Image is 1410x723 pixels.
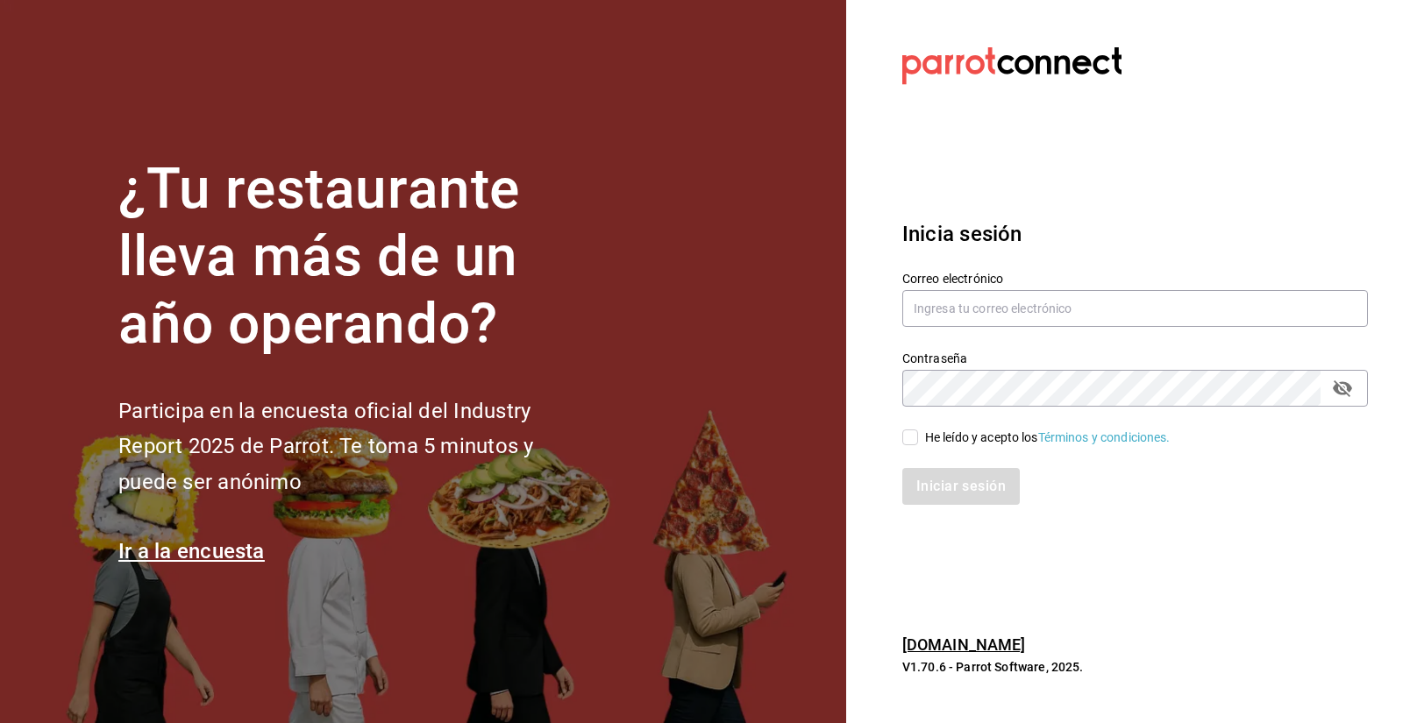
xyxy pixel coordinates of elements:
[118,539,265,564] a: Ir a la encuesta
[902,290,1368,327] input: Ingresa tu correo electrónico
[902,635,1026,654] a: [DOMAIN_NAME]
[902,218,1368,250] h3: Inicia sesión
[925,429,1171,447] div: He leído y acepto los
[902,658,1368,676] p: V1.70.6 - Parrot Software, 2025.
[118,156,592,358] h1: ¿Tu restaurante lleva más de un año operando?
[902,352,1368,365] label: Contraseña
[1038,430,1171,444] a: Términos y condiciones.
[902,273,1368,285] label: Correo electrónico
[1328,373,1357,403] button: passwordField
[118,393,592,500] h2: Participa en la encuesta oficial del Industry Report 2025 de Parrot. Te toma 5 minutos y puede se...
